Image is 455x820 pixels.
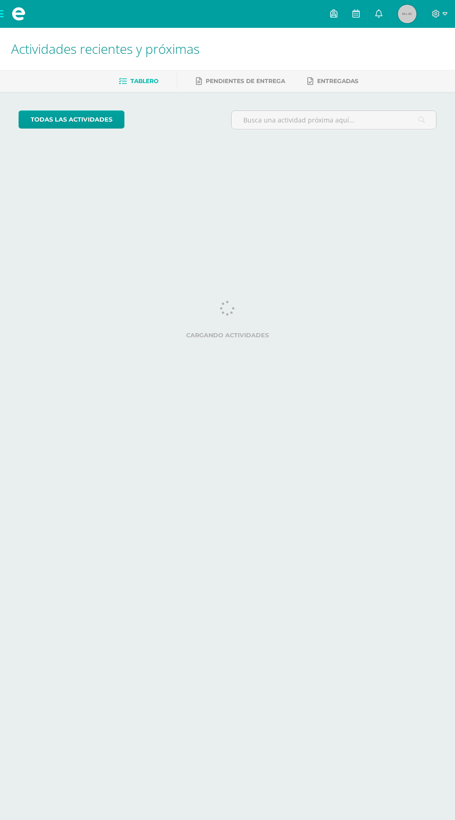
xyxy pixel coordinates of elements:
[317,77,358,84] span: Entregadas
[196,74,285,89] a: Pendientes de entrega
[119,74,158,89] a: Tablero
[19,332,436,339] label: Cargando actividades
[206,77,285,84] span: Pendientes de entrega
[130,77,158,84] span: Tablero
[398,5,416,23] img: 45x45
[232,111,436,129] input: Busca una actividad próxima aquí...
[11,40,200,58] span: Actividades recientes y próximas
[19,110,124,129] a: todas las Actividades
[307,74,358,89] a: Entregadas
